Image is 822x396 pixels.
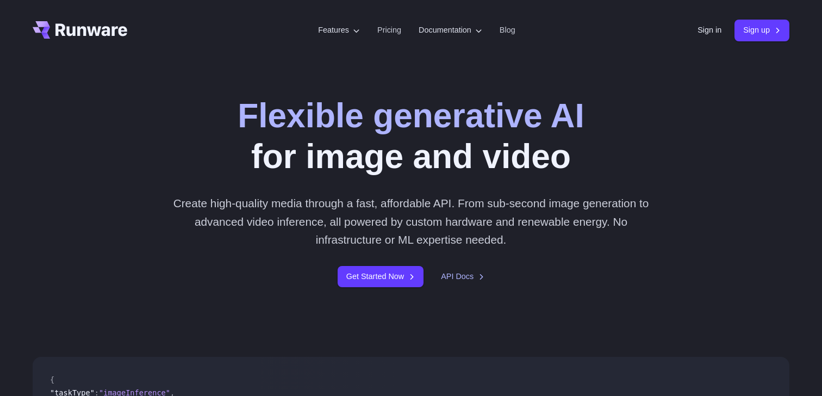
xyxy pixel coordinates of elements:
a: Get Started Now [338,266,424,287]
a: Sign up [734,20,789,41]
strong: Flexible generative AI [238,97,584,134]
span: { [50,375,54,384]
p: Create high-quality media through a fast, affordable API. From sub-second image generation to adv... [169,194,653,249]
a: API Docs [441,270,484,283]
a: Blog [500,24,515,36]
h1: for image and video [238,96,584,177]
label: Features [318,24,360,36]
label: Documentation [419,24,482,36]
a: Sign in [698,24,721,36]
a: Pricing [377,24,401,36]
a: Go to / [33,21,127,39]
